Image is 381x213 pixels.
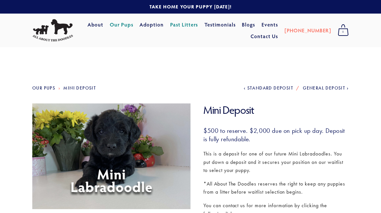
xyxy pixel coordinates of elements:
a: 0 items in cart [335,22,352,38]
h3: $500 to reserve. $2,000 due on pick up day. Deposit is fully refundable. [203,126,349,143]
img: All About The Doodles [32,19,73,42]
span: 0 [338,28,349,36]
a: Our Pups [110,19,133,30]
span: Standard Deposit [247,85,293,91]
a: Testimonials [204,19,236,30]
a: Standard Deposit [244,85,293,91]
a: Events [262,19,278,30]
a: Our Pups [32,85,55,91]
img: Mini_Deposit.jpg [30,103,193,209]
p: *All About The Doodles reserves the right to keep any puppies from a litter before waitlist selec... [203,180,349,196]
a: Contact Us [251,30,278,42]
span: General Deposit [303,85,345,91]
a: About [88,19,103,30]
a: Past Litters [170,21,198,28]
h1: Mini Deposit [203,103,349,117]
a: [PHONE_NUMBER] [284,25,331,36]
a: Mini Deposit [63,85,96,91]
a: General Deposit [303,85,349,91]
p: This is a deposit for one of our future Mini Labradoodles. You put down a deposit and it secures ... [203,150,349,175]
a: Adoption [139,19,164,30]
a: Blogs [242,19,255,30]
